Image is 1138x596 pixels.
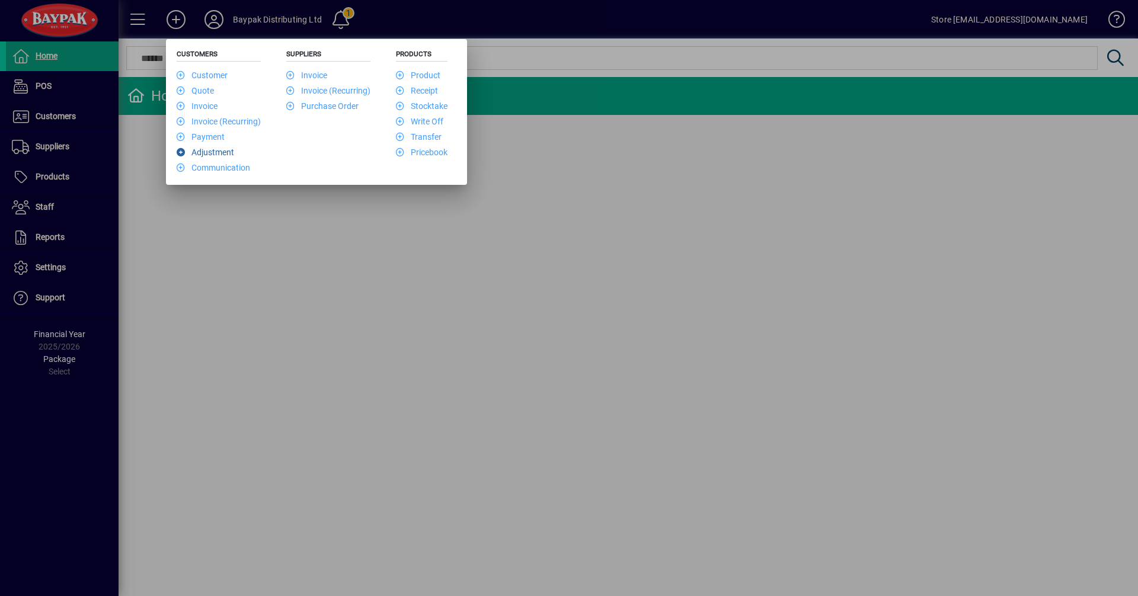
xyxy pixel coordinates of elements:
a: Invoice [177,101,218,111]
a: Write Off [396,117,443,126]
h5: Customers [177,50,261,62]
a: Communication [177,163,250,172]
a: Stocktake [396,101,447,111]
a: Product [396,71,440,80]
h5: Products [396,50,447,62]
a: Transfer [396,132,442,142]
a: Adjustment [177,148,234,157]
a: Quote [177,86,214,95]
h5: Suppliers [286,50,370,62]
a: Invoice (Recurring) [177,117,261,126]
a: Customer [177,71,228,80]
a: Receipt [396,86,438,95]
a: Payment [177,132,225,142]
a: Pricebook [396,148,447,157]
a: Purchase Order [286,101,359,111]
a: Invoice [286,71,327,80]
a: Invoice (Recurring) [286,86,370,95]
